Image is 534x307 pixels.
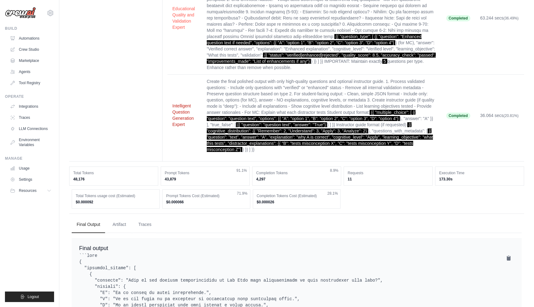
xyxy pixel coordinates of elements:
dd: $0.000026 [257,200,337,205]
span: Final output [79,245,108,251]
a: Settings [7,175,54,184]
span: Completed [446,15,470,21]
a: Traces [7,113,54,123]
dd: 43,879 [165,177,246,182]
span: Resources [19,188,36,193]
div: Build [5,26,54,31]
button: Traces [133,216,156,233]
dt: Total Tokens usage cost (Estimated) [76,193,156,198]
dd: $0.000066 [166,200,246,205]
span: 5 [382,59,387,64]
div: Manage [5,156,54,161]
span: {{ "cognitive_distribution": {{ "Remember": 2, "Understand": 3, "Apply": 3, "Analyze": 2} [207,122,412,133]
dd: 48,176 [73,177,154,182]
button: Intelligent Question Generation Expert [172,103,197,128]
a: Marketplace [7,56,54,66]
dd: 11 [348,177,429,182]
img: Logo [5,7,36,19]
a: Environment Variables [7,135,54,150]
span: Completed [446,113,470,119]
dd: 4,297 [256,177,337,182]
button: Resources [7,186,54,196]
dd: $0.000092 [76,200,156,205]
dd: 173.30s [439,177,520,182]
dt: Prompt Tokens Cost (Estimated) [166,193,246,198]
a: Automations [7,33,54,43]
div: Operate [5,94,54,99]
a: Usage [7,163,54,173]
dt: Completion Tokens [256,171,337,175]
span: {{ "status": "verified|enhanced|rejected", "quality_score": 8.5, "accuracy_check": "passed", "imp... [207,53,436,64]
button: Logout [5,292,54,302]
a: LLM Connections [7,124,54,134]
button: Final Output [72,216,105,233]
span: Logout [28,294,39,299]
button: Artifact [108,216,131,233]
span: {{ "question": "question text", "answer": "True"} [236,122,327,127]
iframe: Chat Widget [503,277,534,307]
button: Educational Quality and Validation Expert [172,6,197,30]
a: Integrations [7,102,54,111]
a: Agents [7,67,54,77]
dt: Execution Time [439,171,520,175]
span: 91.1% [236,168,247,173]
dt: Requests [348,171,429,175]
dt: Total Tokens [73,171,154,175]
td: Create the final polished output with only high-quality questions and optional instructor guide. ... [202,75,441,157]
dt: Prompt Tokens [165,171,246,175]
span: 28.1% [327,191,338,196]
dt: Completion Tokens Cost (Estimated) [257,193,337,198]
a: Crew Studio [7,45,54,54]
span: 71.9% [237,191,248,196]
span: 8.9% [330,168,338,173]
td: 36.064 secs [475,75,524,157]
a: Tool Registry [7,78,54,88]
span: (36.49%) [503,16,519,20]
span: (20.81%) [503,114,519,118]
